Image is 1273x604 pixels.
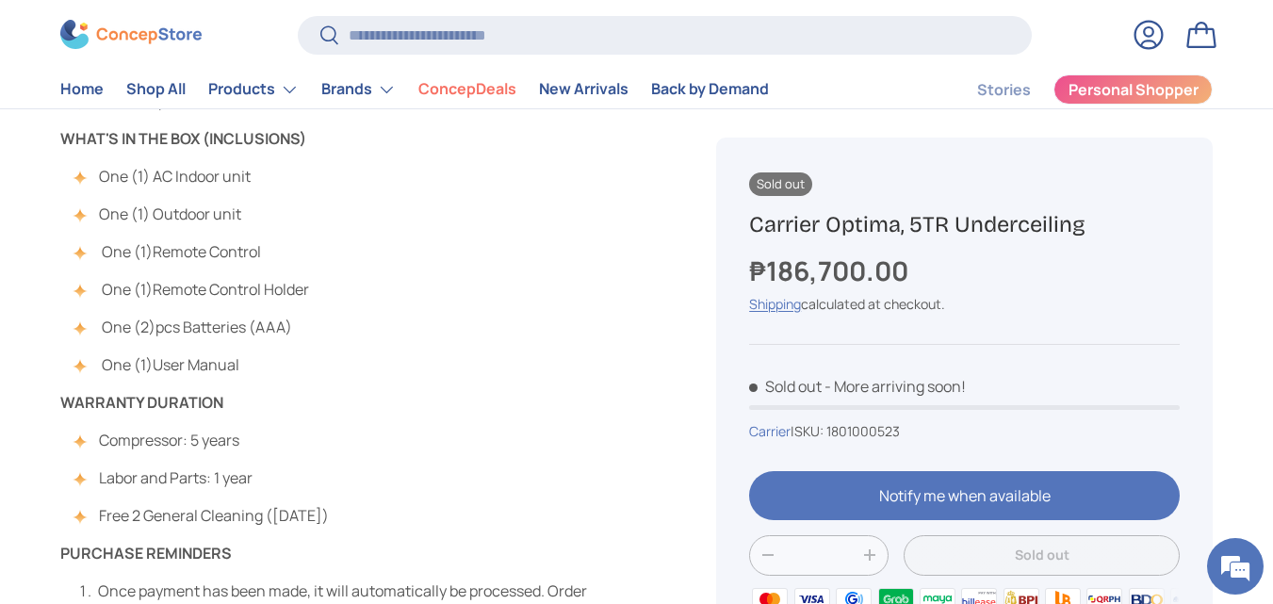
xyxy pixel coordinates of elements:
[79,240,309,263] li: Remote Control
[824,376,966,397] p: - More arriving soon!
[60,392,223,413] b: WARRANTY DURATION
[539,72,628,108] a: New Arrivals
[102,241,153,262] span: One (1)
[749,172,812,196] span: Sold out
[309,9,354,55] div: Minimize live chat window
[1053,74,1213,105] a: Personal Shopper
[98,106,317,130] div: Chat with us now
[749,376,822,397] span: Sold out
[79,203,309,225] li: One (1) Outdoor unit
[79,278,309,301] li: Remote Control Holder
[977,72,1031,108] a: Stories
[651,72,769,108] a: Back by Demand
[749,253,913,288] strong: ₱186,700.00
[826,422,900,440] span: 1801000523
[60,72,104,108] a: Home
[79,316,309,338] li: pcs Batteries (AAA)
[79,165,309,188] li: One (1) AC Indoor unit
[79,353,309,376] li: User Manual
[197,71,310,108] summary: Products
[9,403,359,469] textarea: Type your message and hit 'Enter'
[60,71,769,108] nav: Primary
[904,535,1180,576] button: Sold out
[310,71,407,108] summary: Brands
[60,543,232,563] b: PURCHASE REMINDERS
[99,430,239,450] span: Compressor: 5 years
[418,72,516,108] a: ConcepDeals
[102,317,155,337] span: One (2)
[749,294,1180,314] div: calculated at checkout.
[794,422,824,440] span: SKU:
[102,279,153,300] span: One (1)
[749,295,801,313] a: Shipping
[60,128,306,149] b: WHAT'S IN THE BOX (INCLUSIONS)
[60,21,202,50] img: ConcepStore
[791,422,900,440] span: |
[749,210,1180,239] h1: Carrier Optima, 5TR Underceiling
[109,182,260,372] span: We're online!
[749,422,791,440] a: Carrier
[99,467,253,488] span: Labor and Parts: 1 year
[932,71,1213,108] nav: Secondary
[1069,83,1199,98] span: Personal Shopper
[102,354,153,375] span: One (1)
[99,505,329,526] span: Free 2 General Cleaning ([DATE])
[126,72,186,108] a: Shop All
